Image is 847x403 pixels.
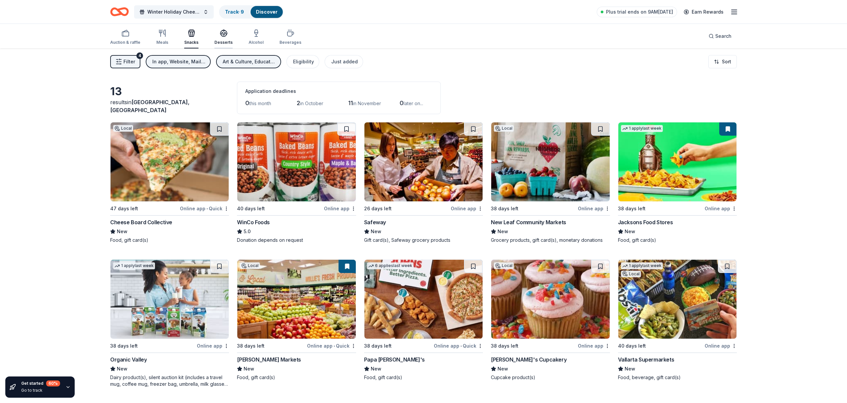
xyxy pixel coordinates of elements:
[237,259,356,381] a: Image for Mollie Stone's MarketsLocal38 days leftOnline app•Quick[PERSON_NAME] MarketsNewFood, gi...
[206,206,208,211] span: •
[494,125,514,132] div: Local
[123,58,135,66] span: Filter
[491,205,518,213] div: 38 days left
[110,99,190,113] span: in
[225,9,244,15] a: Track· 9
[113,125,133,132] div: Local
[498,228,508,235] span: New
[491,356,567,364] div: [PERSON_NAME]'s Cupcakery
[214,27,233,48] button: Desserts
[353,101,381,106] span: in November
[578,342,610,350] div: Online app
[134,5,214,19] button: Winter Holiday Cheer Auction
[293,58,314,66] div: Eligibility
[300,101,323,106] span: in October
[618,122,736,201] img: Image for Jacksons Food Stores
[156,40,168,45] div: Meals
[491,259,610,381] a: Image for Sibby's CupcakeryLocal38 days leftOnline app[PERSON_NAME]'s CupcakeryNewCupcake product(s)
[621,271,641,277] div: Local
[110,259,229,387] a: Image for Organic Valley1 applylast week38 days leftOnline appOrganic ValleyNewDairy product(s), ...
[331,58,358,66] div: Just added
[367,262,414,269] div: 6 applies last week
[21,388,60,393] div: Go to track
[256,9,277,15] a: Discover
[705,342,737,350] div: Online app
[491,218,566,226] div: New Leaf Community Markets
[237,342,265,350] div: 38 days left
[491,260,609,339] img: Image for Sibby's Cupcakery
[110,55,140,68] button: Filter4
[110,98,229,114] div: results
[364,342,392,350] div: 38 days left
[279,27,301,48] button: Beverages
[625,228,635,235] span: New
[249,101,271,106] span: this month
[46,380,60,386] div: 60 %
[110,99,190,113] span: [GEOGRAPHIC_DATA], [GEOGRAPHIC_DATA]
[491,342,518,350] div: 38 days left
[364,356,425,364] div: Papa [PERSON_NAME]'s
[625,365,635,373] span: New
[223,58,276,66] div: Art & Culture, Education
[578,204,610,213] div: Online app
[237,122,356,243] a: Image for WinCo Foods40 days leftOnline appWinCo Foods5.0Donation depends on request
[364,259,483,381] a: Image for Papa John's6 applieslast week38 days leftOnline app•QuickPapa [PERSON_NAME]'sNewFood, g...
[618,259,737,381] a: Image for Vallarta Supermarkets1 applylast weekLocal40 days leftOnline appVallarta SupermarketsNe...
[219,5,283,19] button: Track· 9Discover
[245,87,432,95] div: Application deadlines
[110,40,140,45] div: Auction & raffle
[146,55,211,68] button: In app, Website, Mail, Email
[237,260,355,339] img: Image for Mollie Stone's Markets
[618,218,673,226] div: Jacksons Food Stores
[680,6,728,18] a: Earn Rewards
[494,262,514,269] div: Local
[110,4,129,20] a: Home
[348,100,353,106] span: 11
[491,237,610,243] div: Grocery products, gift card(s), monetary donations
[156,27,168,48] button: Meals
[244,228,251,235] span: 5.0
[237,374,356,381] div: Food, gift card(s)
[621,125,663,132] div: 1 apply last week
[180,204,229,213] div: Online app Quick
[136,52,143,59] div: 4
[618,342,646,350] div: 40 days left
[21,380,60,386] div: Get started
[237,205,265,213] div: 40 days left
[111,122,229,201] img: Image for Cheese Board Collective
[618,374,737,381] div: Food, beverage, gift card(s)
[113,262,155,269] div: 1 apply last week
[364,205,392,213] div: 26 days left
[110,374,229,387] div: Dairy product(s), silent auction kit (includes a travel mug, coffee mug, freezer bag, umbrella, m...
[334,343,335,349] span: •
[110,218,172,226] div: Cheese Board Collective
[621,262,663,269] div: 1 apply last week
[147,8,200,16] span: Winter Holiday Cheer Auction
[404,101,423,106] span: later on...
[606,8,673,16] span: Plus trial ends on 9AM[DATE]
[184,40,198,45] div: Snacks
[249,40,264,45] div: Alcohol
[325,55,363,68] button: Just added
[491,122,610,243] a: Image for New Leaf Community MarketsLocal38 days leftOnline appNew Leaf Community MarketsNewGroce...
[364,218,386,226] div: Safeway
[371,228,381,235] span: New
[371,365,381,373] span: New
[197,342,229,350] div: Online app
[324,204,356,213] div: Online app
[249,27,264,48] button: Alcohol
[364,374,483,381] div: Food, gift card(s)
[491,122,609,201] img: Image for New Leaf Community Markets
[117,365,127,373] span: New
[703,30,737,43] button: Search
[244,365,254,373] span: New
[491,374,610,381] div: Cupcake product(s)
[237,237,356,243] div: Donation depends on request
[216,55,281,68] button: Art & Culture, Education
[286,55,319,68] button: Eligibility
[364,237,483,243] div: Gift card(s), Safeway grocery products
[460,343,462,349] span: •
[240,262,260,269] div: Local
[297,100,300,106] span: 2
[245,100,249,106] span: 0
